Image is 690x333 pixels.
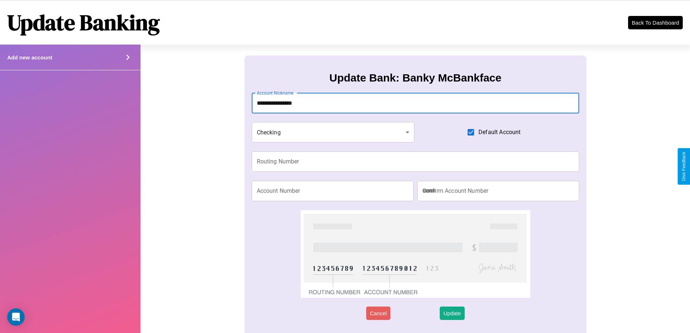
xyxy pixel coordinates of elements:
h1: Update Banking [7,8,160,37]
div: Open Intercom Messenger [7,308,25,326]
h4: Add new account [7,54,52,61]
button: Cancel [366,307,390,320]
div: Give Feedback [681,152,686,181]
span: Default Account [478,128,520,137]
h3: Update Bank: Banky McBankface [329,72,501,84]
label: Account Nickname [257,90,294,96]
button: Back To Dashboard [628,16,683,29]
div: Checking [252,122,415,142]
img: check [301,210,530,298]
button: Update [440,307,464,320]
